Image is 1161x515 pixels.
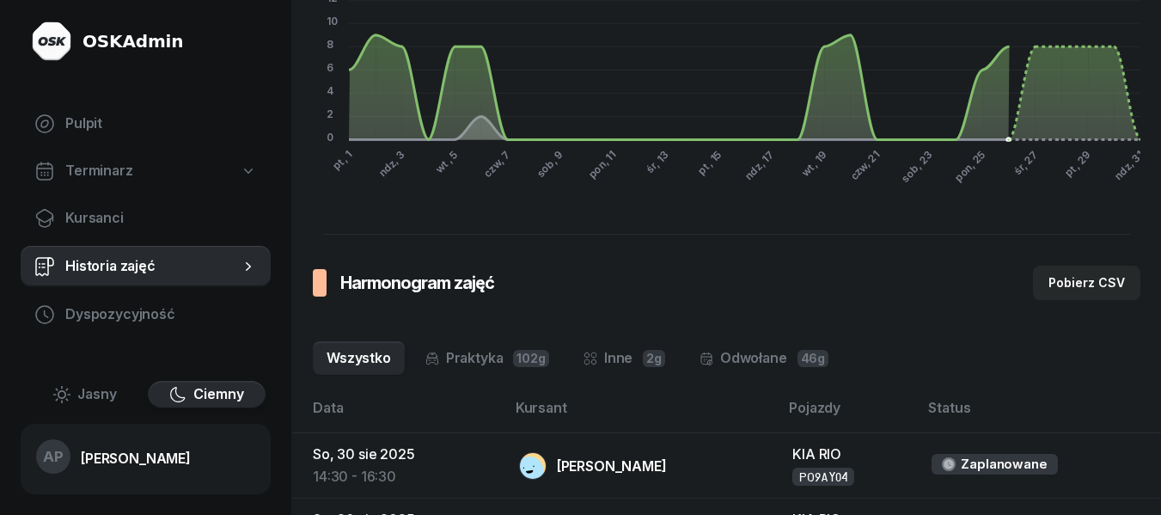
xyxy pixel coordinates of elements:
a: Historia zajęć [21,246,271,287]
tspan: ndz, 3 [376,148,407,179]
span: Dyspozycyjność [65,303,257,326]
button: Jasny [26,381,144,408]
span: Pulpit [65,113,257,135]
tspan: wt, 5 [433,148,460,175]
a: Dyspozycyjność [21,294,271,335]
tspan: ndz, 17 [742,148,777,182]
tspan: pt, 29 [1062,148,1093,179]
tspan: sob, 9 [534,148,565,180]
tspan: pon, 11 [585,148,618,181]
span: Ciemny [193,383,244,406]
div: [PERSON_NAME] [557,459,667,473]
div: PO9AY04 [799,469,847,484]
tspan: 2 [327,107,333,120]
span: Historia zajęć [65,255,240,278]
a: Inne [570,341,679,376]
th: Status [918,396,1161,433]
tspan: 4 [327,84,334,97]
div: [PERSON_NAME] [81,451,191,465]
h3: Harmonogram zajęć [340,269,494,297]
div: Pobierz CSV [1048,273,1125,293]
tspan: 8 [327,38,333,51]
tspan: wt, 19 [799,148,829,178]
div: OSKAdmin [82,29,183,53]
tspan: pt, 15 [695,148,724,176]
img: logo-light@2x.png [31,21,72,62]
tspan: śr, 13 [644,148,671,175]
button: Ciemny [148,381,266,408]
a: Pulpit [21,103,271,144]
tspan: 6 [327,61,333,74]
span: Kursanci [65,207,257,230]
tspan: śr, 27 [1011,148,1041,177]
tspan: 10 [327,15,338,28]
span: 102g [513,350,548,367]
span: Jasny [77,383,117,406]
a: Praktyka [412,341,563,376]
th: Kursant [505,396,779,433]
tspan: czw, 21 [847,148,882,182]
div: 14:30 - 16:30 [313,466,492,488]
tspan: pt, 1 [330,148,355,173]
button: Pobierz CSV [1033,266,1140,300]
div: KIA RIO [792,444,904,466]
th: Data [292,396,505,433]
span: 46g [797,350,829,367]
span: Terminarz [65,160,133,182]
tspan: pon, 25 [952,148,988,184]
td: So, 30 sie 2025 [292,433,505,499]
tspan: czw, 7 [481,148,513,180]
tspan: sob, 23 [898,148,934,184]
tspan: 0 [327,131,333,144]
a: Kursanci [21,198,271,239]
a: Odwołane [686,341,842,376]
th: Pojazdy [779,396,918,433]
span: AP [43,450,64,464]
tspan: ndz, 31 [1112,148,1146,182]
a: Wszystko [313,341,405,376]
div: Zaplanowane [961,453,1047,475]
span: 2g [643,350,665,367]
a: Terminarz [21,151,271,191]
